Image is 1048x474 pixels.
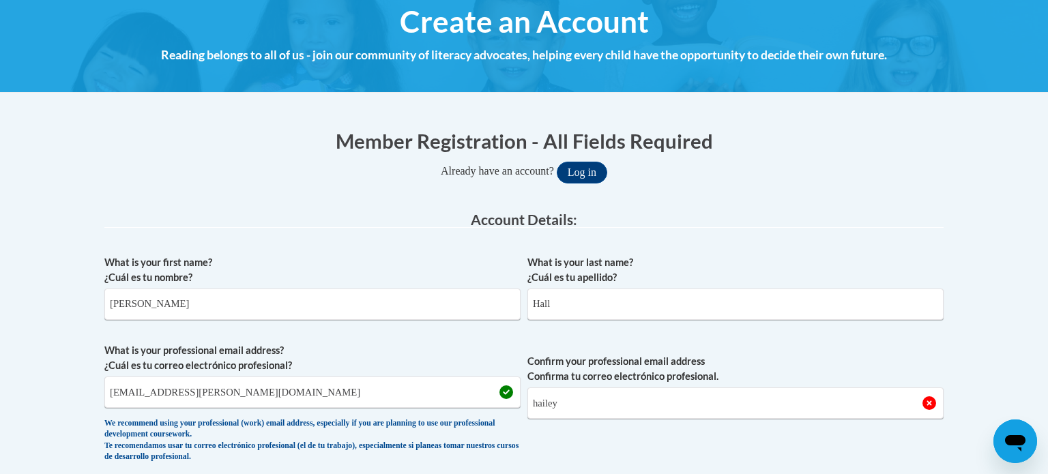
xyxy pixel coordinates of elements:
input: Metadata input [104,376,521,408]
div: We recommend using your professional (work) email address, especially if you are planning to use ... [104,418,521,463]
label: What is your professional email address? ¿Cuál es tu correo electrónico profesional? [104,343,521,373]
iframe: Button to launch messaging window, conversation in progress [993,419,1037,463]
label: Confirm your professional email address Confirma tu correo electrónico profesional. [527,354,944,384]
button: Log in [557,162,607,183]
input: Metadata input [527,288,944,320]
span: Create an Account [400,3,649,40]
h4: Reading belongs to all of us - join our community of literacy advocates, helping every child have... [104,46,944,64]
span: Account Details: [471,211,577,228]
input: Required [527,387,944,419]
h1: Member Registration - All Fields Required [104,127,944,155]
input: Metadata input [104,288,521,320]
label: What is your last name? ¿Cuál es tu apellido? [527,255,944,285]
span: Already have an account? [441,165,554,177]
label: What is your first name? ¿Cuál es tu nombre? [104,255,521,285]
